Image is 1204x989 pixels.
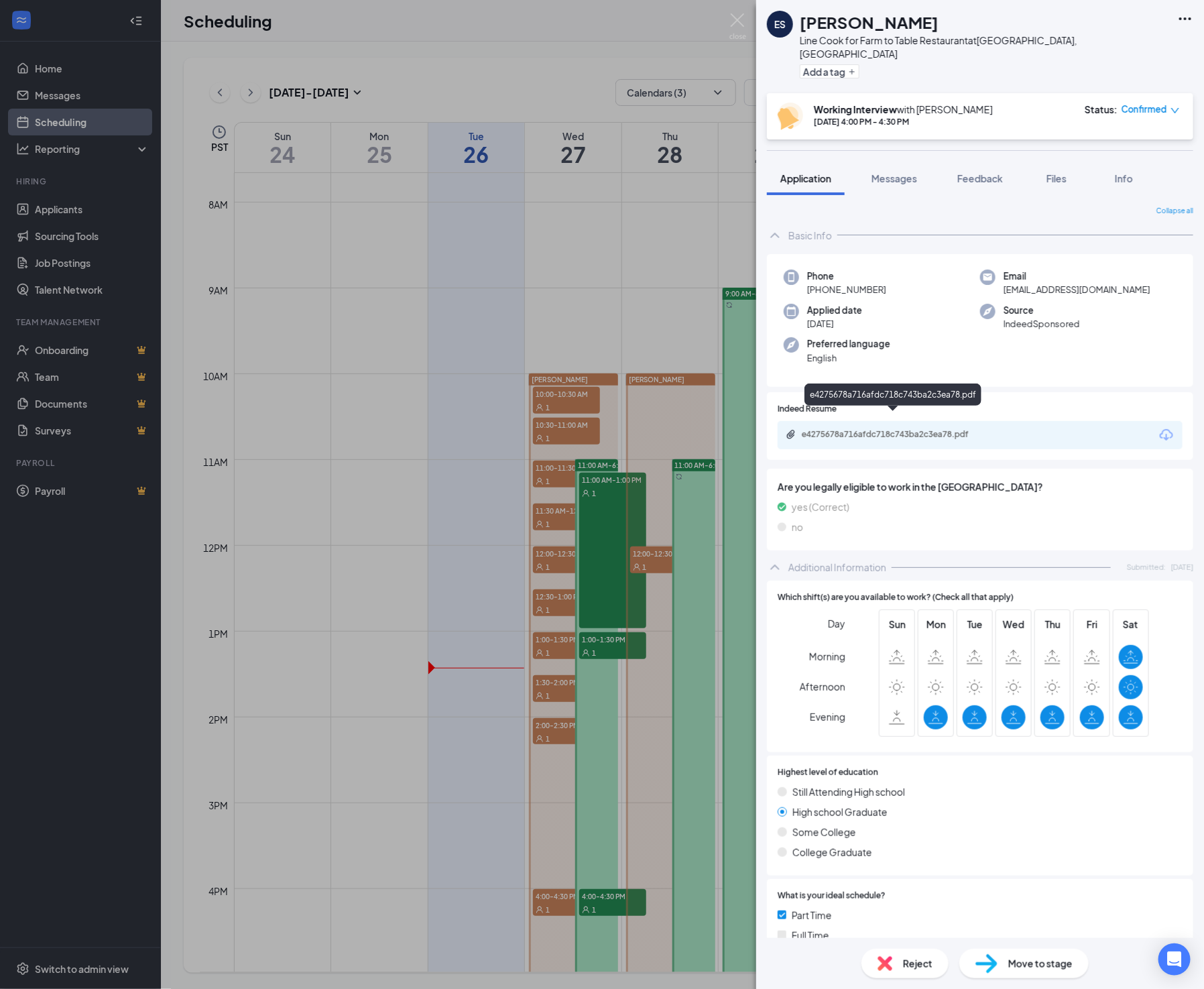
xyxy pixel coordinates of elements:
span: [DATE] [1171,561,1193,573]
span: College Graduate [792,845,872,860]
span: Submitted: [1127,561,1166,573]
svg: Download [1158,427,1175,443]
span: Preferred language [807,337,890,351]
span: down [1170,106,1180,115]
svg: Plus [848,68,856,76]
span: What is your ideal schedule? [778,890,886,903]
span: [EMAIL_ADDRESS][DOMAIN_NAME] [1004,283,1150,296]
span: Some College [792,825,856,839]
span: [DATE] [807,317,862,331]
a: Paperclipe4275678a716afdc718c743ba2c3ea78.pdf [786,429,1003,442]
span: Feedback [957,172,1003,184]
div: e4275678a716afdc718c743ba2c3ea78.pdf [802,429,989,440]
span: Sat [1119,617,1143,632]
span: Confirmed [1122,103,1167,116]
span: Indeed Resume [778,403,837,416]
span: Thu [1040,617,1065,632]
div: Basic Info [788,229,832,242]
span: Info [1115,172,1133,184]
span: Move to stage [1008,956,1073,971]
b: Working Interview [814,103,897,115]
svg: Paperclip [786,429,796,440]
div: Additional Information [788,561,886,574]
span: Source [1004,304,1080,317]
div: e4275678a716afdc718c743ba2c3ea78.pdf [804,384,981,406]
span: Phone [807,270,886,283]
span: Sun [885,617,909,632]
span: Mon [924,617,948,632]
span: Fri [1080,617,1104,632]
span: IndeedSponsored [1004,317,1080,331]
div: Status : [1085,103,1118,116]
span: Collapse all [1156,206,1193,217]
span: Tue [963,617,987,632]
span: High school Graduate [792,805,888,819]
span: Application [780,172,831,184]
span: Part Time [792,908,832,923]
span: Highest level of education [778,766,878,779]
span: yes (Correct) [792,500,849,514]
button: PlusAdd a tag [800,64,859,78]
span: Full Time [792,928,829,943]
span: Files [1046,172,1067,184]
span: Morning [809,644,845,668]
span: no [792,520,803,534]
svg: Ellipses [1177,11,1193,27]
span: Applied date [807,304,862,317]
div: ES [774,17,786,31]
span: Which shift(s) are you available to work? (Check all that apply) [778,591,1014,604]
span: Still Attending High school [792,784,905,799]
div: Open Intercom Messenger [1158,943,1191,976]
span: Day [828,616,845,631]
svg: ChevronUp [767,559,783,575]
div: with [PERSON_NAME] [814,103,993,116]
div: [DATE] 4:00 PM - 4:30 PM [814,116,993,127]
span: Messages [871,172,917,184]
span: [PHONE_NUMBER] [807,283,886,296]
div: Line Cook for Farm to Table Restaurant at [GEOGRAPHIC_DATA], [GEOGRAPHIC_DATA] [800,34,1170,60]
span: Are you legally eligible to work in the [GEOGRAPHIC_DATA]? [778,479,1183,494]
svg: ChevronUp [767,227,783,243]
h1: [PERSON_NAME] [800,11,939,34]
span: Reject [903,956,932,971]
span: English [807,351,890,365]
span: Email [1004,270,1150,283]
span: Afternoon [800,675,845,699]
span: Evening [810,705,845,729]
span: Wed [1002,617,1026,632]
